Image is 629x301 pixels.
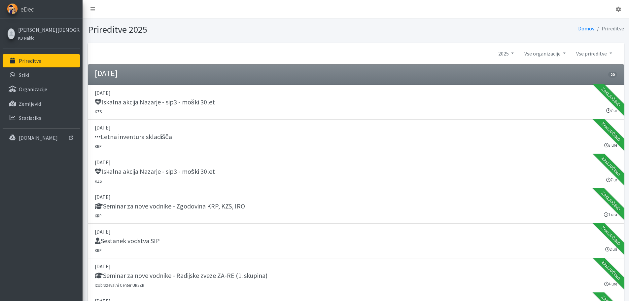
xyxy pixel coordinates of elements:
img: eDedi [7,3,18,14]
p: [DATE] [95,124,617,132]
small: KZS [95,109,102,114]
p: Prireditve [19,57,41,64]
h5: Seminar za nove vodnike - Zgodovina KRP, KZS, IRO [95,202,245,210]
span: 20 [608,72,617,78]
small: Izobraževalni Center URSZR [95,282,144,288]
a: KD Naklo [18,34,78,42]
a: [DATE] Sestanek vodstva SIP KRP 2 uri Zaključeno [88,224,624,258]
a: [DOMAIN_NAME] [3,131,80,144]
p: [DOMAIN_NAME] [19,134,58,141]
a: Organizacije [3,83,80,96]
p: Stiki [19,72,29,78]
h5: Iskalna akcija Nazarje - sip3 - moški 30let [95,98,215,106]
p: [DATE] [95,228,617,236]
p: Zemljevid [19,100,41,107]
h5: Iskalna akcija Nazarje - sip3 - moški 30let [95,168,215,175]
p: Organizacije [19,86,47,93]
p: [DATE] [95,262,617,270]
a: Zemljevid [3,97,80,110]
p: [DATE] [95,89,617,97]
p: [DATE] [95,158,617,166]
a: [DATE] Seminar za nove vodnike - Zgodovina KRP, KZS, IRO KRP 1 ura Zaključeno [88,189,624,224]
a: Statistika [3,111,80,125]
span: eDedi [20,4,36,14]
h1: Prireditve 2025 [88,24,354,35]
a: Prireditve [3,54,80,67]
small: KRP [95,248,102,253]
small: KD Naklo [18,35,35,41]
a: [PERSON_NAME][DEMOGRAPHIC_DATA] [18,26,78,34]
h5: Letna inventura skladišča [95,133,172,141]
h5: Seminar za nove vodnike - Radijske zveze ZA-RE (1. skupina) [95,272,267,280]
a: Domov [578,25,594,32]
a: [DATE] Iskalna akcija Nazarje - sip3 - moški 30let KZS 7 ur Zaključeno [88,85,624,120]
small: KZS [95,178,102,184]
a: Stiki [3,68,80,82]
h5: Sestanek vodstva SIP [95,237,160,245]
a: Vse organizacije [519,47,571,60]
a: [DATE] Letna inventura skladišča KRP 3 ure Zaključeno [88,120,624,154]
a: 2025 [493,47,519,60]
p: [DATE] [95,193,617,201]
a: [DATE] Seminar za nove vodnike - Radijske zveze ZA-RE (1. skupina) Izobraževalni Center URSZR 4 u... [88,258,624,293]
p: Statistika [19,115,41,121]
a: Vse prireditve [571,47,617,60]
a: [DATE] Iskalna akcija Nazarje - sip3 - moški 30let KZS 7 ur Zaključeno [88,154,624,189]
li: Prireditve [594,24,624,33]
small: KRP [95,144,102,149]
small: KRP [95,213,102,218]
h4: [DATE] [95,69,118,78]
